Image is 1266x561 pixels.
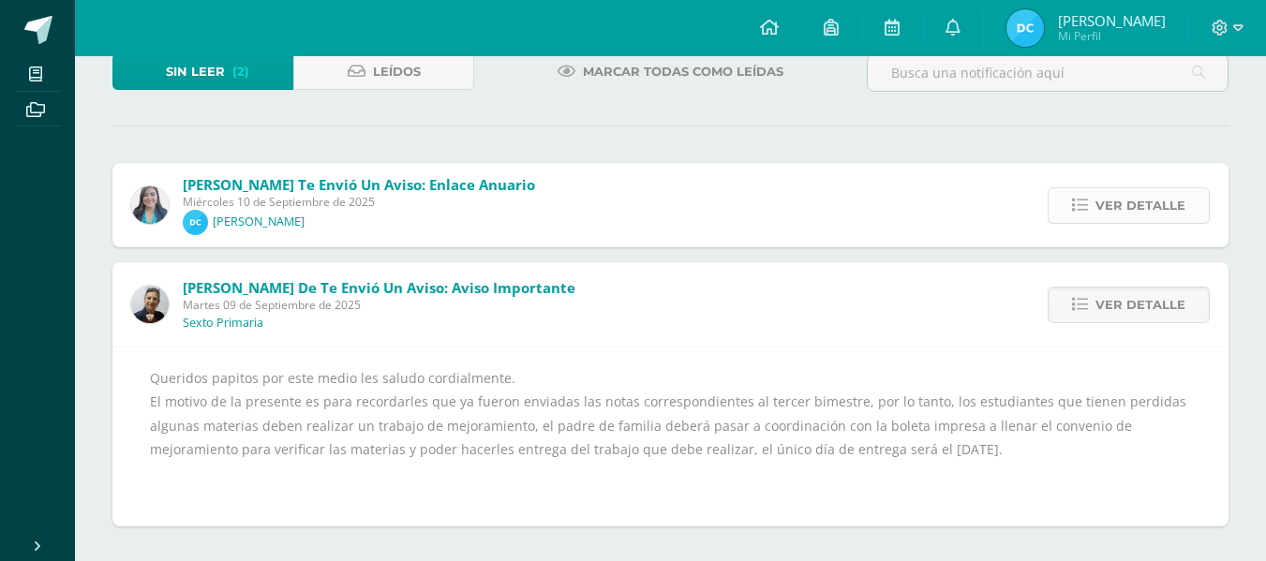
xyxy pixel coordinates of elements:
img: be92b6c484970536b82811644e40775c.png [131,186,169,224]
span: Leídos [373,54,421,89]
img: 06c843b541221984c6119e2addf5fdcd.png [1006,9,1044,47]
a: Marcar todas como leídas [534,53,807,90]
span: [PERSON_NAME] [1058,11,1166,30]
span: (2) [232,54,249,89]
a: Sin leer(2) [112,53,293,90]
p: Sexto Primaria [183,316,263,331]
img: 67f0ede88ef848e2db85819136c0f493.png [131,286,169,323]
span: Ver detalle [1095,188,1185,223]
span: Ver detalle [1095,288,1185,322]
span: Miércoles 10 de Septiembre de 2025 [183,194,535,210]
div: Queridos papitos por este medio les saludo cordialmente. El motivo de la presente es para recorda... [150,366,1191,508]
img: 0b3ad16605312b9b20622ffd253cb0bf.png [183,210,208,235]
span: Marcar todas como leídas [583,54,783,89]
span: Martes 09 de Septiembre de 2025 [183,297,575,313]
span: [PERSON_NAME] de te envió un aviso: Aviso Importante [183,278,575,297]
span: Sin leer [166,54,225,89]
p: [PERSON_NAME] [213,214,305,229]
input: Busca una notificación aquí [868,54,1228,91]
span: Mi Perfil [1058,28,1166,44]
span: [PERSON_NAME] te envió un aviso: Enlace Anuario [183,175,535,194]
a: Leídos [293,53,474,90]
